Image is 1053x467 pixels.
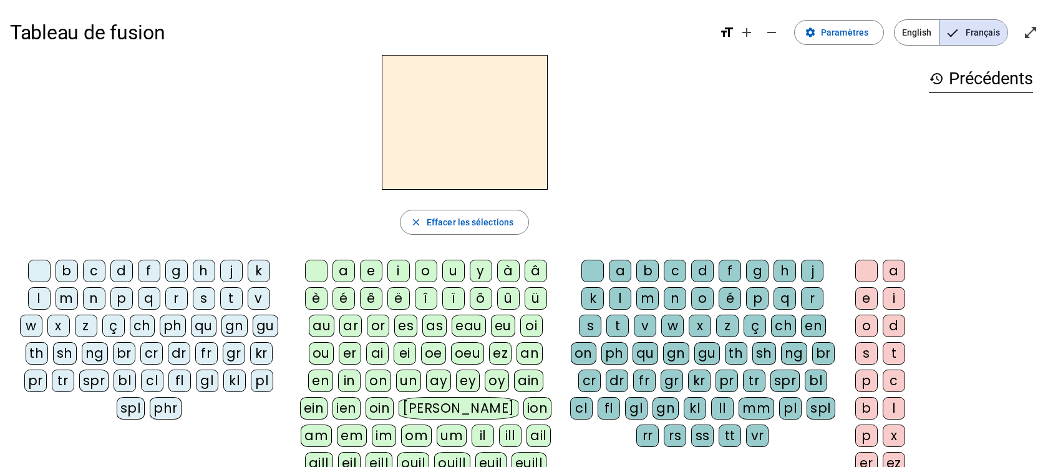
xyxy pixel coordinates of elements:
[300,397,328,420] div: ein
[427,215,513,230] span: Effacer les sélections
[739,25,754,40] mat-icon: add
[1023,25,1038,40] mat-icon: open_in_full
[805,27,816,38] mat-icon: settings
[744,315,766,337] div: ç
[394,315,417,337] div: es
[855,397,878,420] div: b
[883,287,905,310] div: i
[719,260,741,282] div: f
[193,287,215,310] div: s
[719,25,734,40] mat-icon: format_size
[491,315,515,337] div: eu
[578,370,601,392] div: cr
[372,425,396,447] div: im
[691,260,714,282] div: d
[807,397,835,420] div: spl
[191,315,216,337] div: qu
[771,315,796,337] div: ch
[113,342,135,365] div: br
[309,315,334,337] div: au
[523,397,552,420] div: ion
[196,370,218,392] div: gl
[437,425,467,447] div: um
[716,370,738,392] div: pr
[719,425,741,447] div: tt
[743,370,765,392] div: tr
[499,425,522,447] div: ill
[442,287,465,310] div: ï
[399,397,518,420] div: [PERSON_NAME]
[168,370,191,392] div: fl
[497,287,520,310] div: û
[150,397,182,420] div: phr
[387,287,410,310] div: ë
[794,20,884,45] button: Paramètres
[653,397,679,420] div: gn
[661,315,684,337] div: w
[130,315,155,337] div: ch
[609,287,631,310] div: l
[339,342,361,365] div: er
[251,370,273,392] div: pl
[752,342,776,365] div: sh
[691,287,714,310] div: o
[694,342,720,365] div: gu
[470,287,492,310] div: ô
[401,425,432,447] div: om
[110,260,133,282] div: d
[664,260,686,282] div: c
[929,65,1033,93] h3: Précédents
[570,397,593,420] div: cl
[79,370,109,392] div: spr
[883,315,905,337] div: d
[83,287,105,310] div: n
[514,370,543,392] div: ain
[472,425,494,447] div: il
[855,370,878,392] div: p
[308,370,333,392] div: en
[606,370,628,392] div: dr
[110,287,133,310] div: p
[426,370,451,392] div: ay
[855,342,878,365] div: s
[746,260,769,282] div: g
[309,342,334,365] div: ou
[223,370,246,392] div: kl
[165,287,188,310] div: r
[633,370,656,392] div: fr
[774,287,796,310] div: q
[253,315,278,337] div: gu
[117,397,145,420] div: spl
[141,370,163,392] div: cl
[102,315,125,337] div: ç
[165,260,188,282] div: g
[26,342,48,365] div: th
[625,397,648,420] div: gl
[337,425,367,447] div: em
[497,260,520,282] div: à
[332,397,361,420] div: ien
[805,370,827,392] div: bl
[339,315,362,337] div: ar
[140,342,163,365] div: cr
[883,342,905,365] div: t
[781,342,807,365] div: ng
[598,397,620,420] div: fl
[456,370,480,392] div: ey
[579,315,601,337] div: s
[387,260,410,282] div: i
[220,260,243,282] div: j
[138,260,160,282] div: f
[223,342,245,365] div: gr
[634,315,656,337] div: v
[168,342,190,365] div: dr
[20,315,42,337] div: w
[221,315,248,337] div: gn
[801,287,823,310] div: r
[779,397,802,420] div: pl
[636,425,659,447] div: rr
[47,315,70,337] div: x
[636,287,659,310] div: m
[525,260,547,282] div: â
[82,342,108,365] div: ng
